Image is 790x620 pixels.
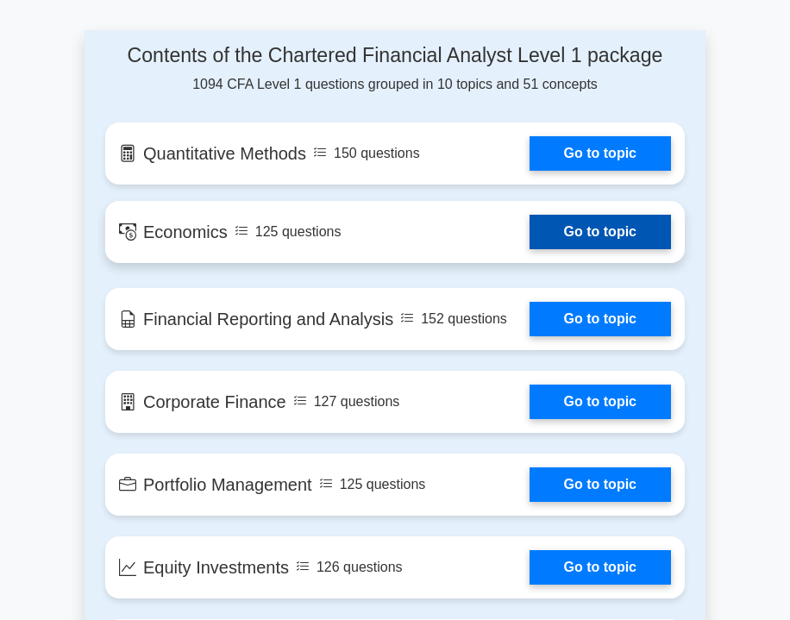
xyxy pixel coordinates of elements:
div: 1094 CFA Level 1 questions grouped in 10 topics and 51 concepts [105,44,685,96]
a: Go to topic [530,550,671,585]
a: Go to topic [530,215,671,249]
a: Go to topic [530,302,671,336]
a: Go to topic [530,385,671,419]
a: Go to topic [530,467,671,502]
a: Go to topic [530,136,671,171]
h4: Contents of the Chartered Financial Analyst Level 1 package [105,44,685,68]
